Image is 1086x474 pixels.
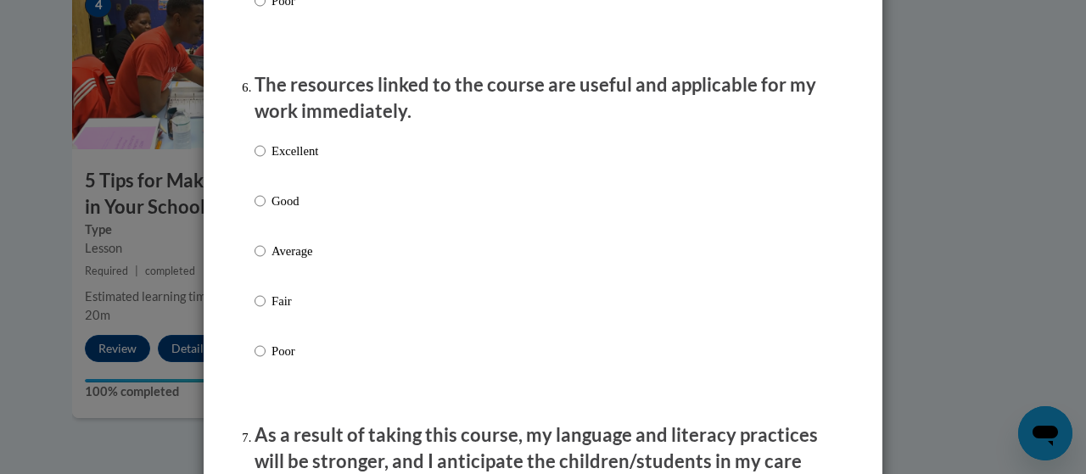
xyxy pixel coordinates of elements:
p: Good [271,192,318,210]
p: The resources linked to the course are useful and applicable for my work immediately. [255,72,831,125]
p: Excellent [271,142,318,160]
input: Good [255,192,266,210]
input: Fair [255,292,266,310]
input: Poor [255,342,266,360]
input: Excellent [255,142,266,160]
p: Fair [271,292,318,310]
input: Average [255,242,266,260]
p: Poor [271,342,318,360]
p: Average [271,242,318,260]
